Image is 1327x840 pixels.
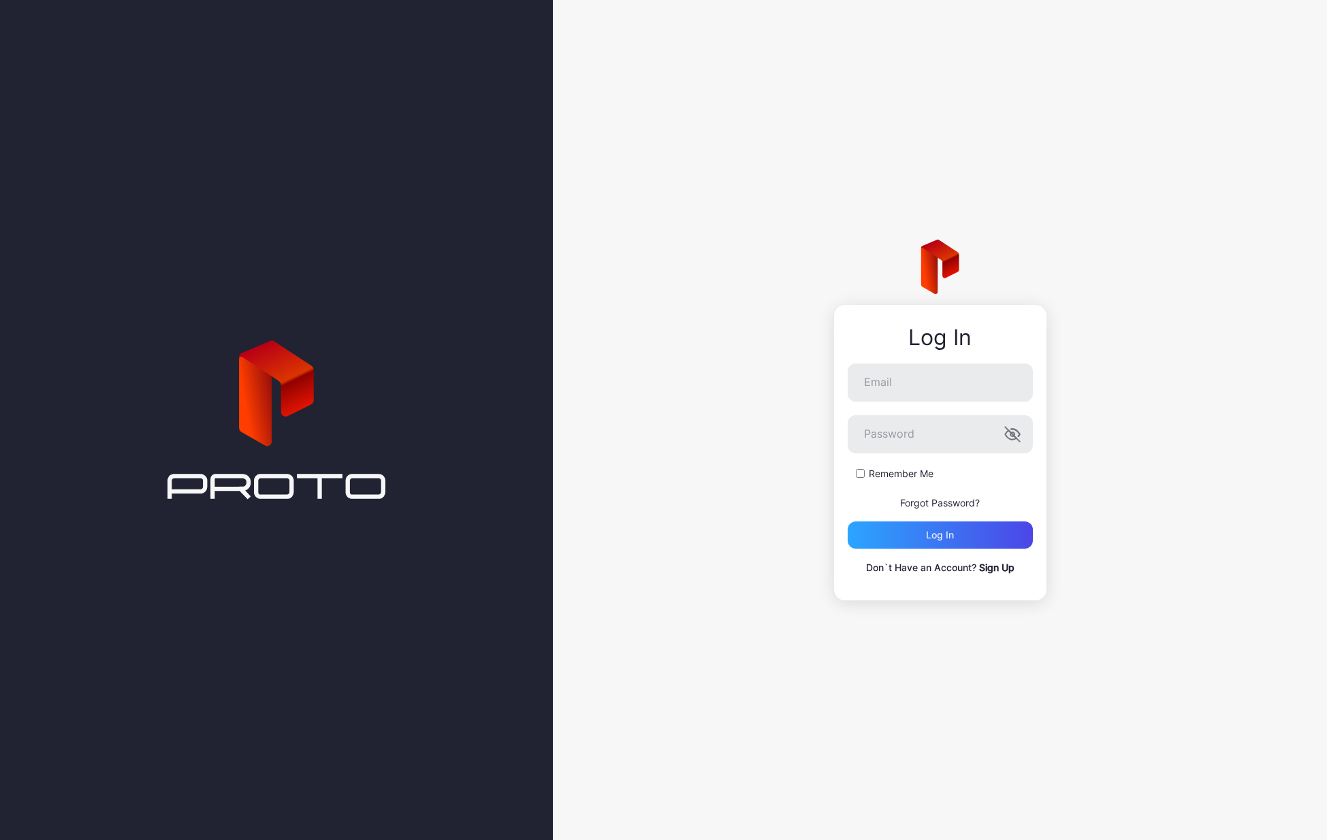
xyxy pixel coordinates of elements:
div: Log In [848,325,1033,350]
input: Password [848,415,1033,453]
p: Don`t Have an Account? [848,560,1033,576]
label: Remember Me [869,467,933,481]
a: Sign Up [979,562,1014,573]
button: Password [1004,426,1021,442]
input: Email [848,364,1033,402]
a: Forgot Password? [900,497,980,508]
div: Log in [926,530,954,540]
button: Log in [848,521,1033,549]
